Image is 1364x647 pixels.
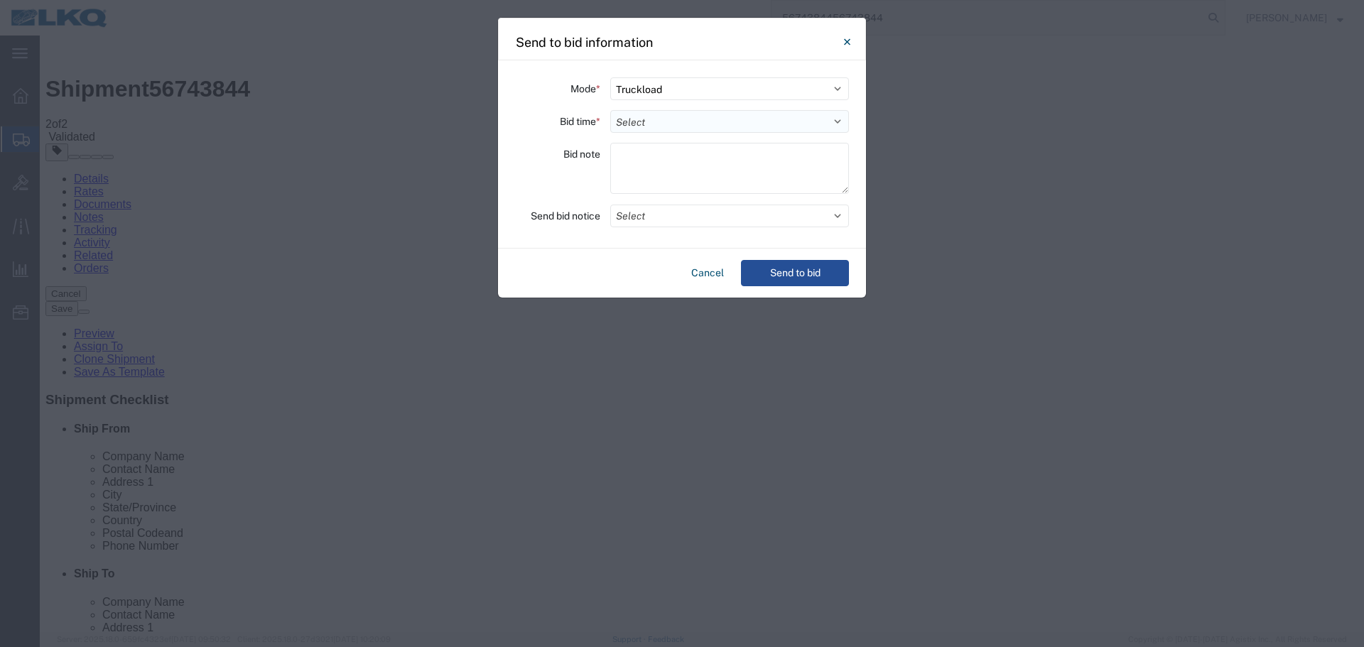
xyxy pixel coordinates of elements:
label: Send bid notice [531,205,600,227]
h4: Send to bid information [516,33,653,52]
button: Close [833,28,861,56]
button: Cancel [686,260,730,286]
label: Mode [570,77,600,100]
button: Select [610,205,849,227]
label: Bid time [560,110,600,133]
label: Bid note [563,143,600,165]
button: Send to bid [741,260,849,286]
